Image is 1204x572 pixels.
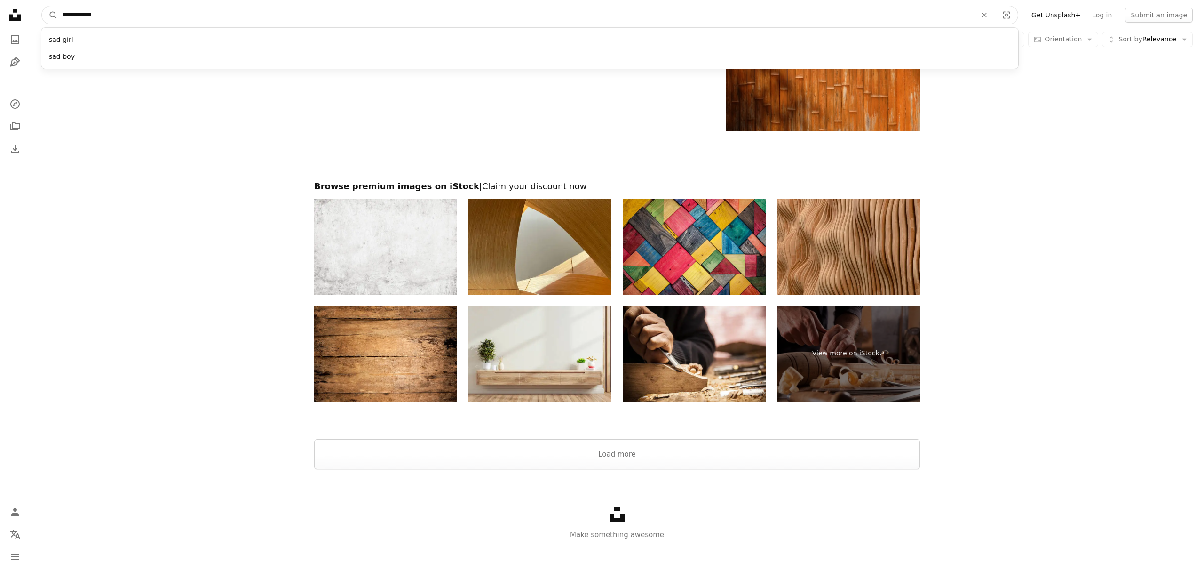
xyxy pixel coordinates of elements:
button: Menu [6,548,24,566]
a: View more on iStock↗ [777,306,920,402]
a: Illustrations [6,53,24,72]
span: Relevance [1118,35,1176,44]
a: Download History [6,140,24,159]
button: Load more [314,439,920,469]
a: Collections [6,117,24,136]
h2: Browse premium images on iStock [314,181,920,192]
button: Language [6,525,24,544]
div: sad girl [41,32,1018,48]
img: Engraver - Wood working [623,306,766,402]
div: sad boy [41,48,1018,65]
p: Make something awesome [30,529,1204,540]
form: Find visuals sitewide [41,6,1018,24]
button: Submit an image [1125,8,1193,23]
a: Explore [6,95,24,113]
img: Old wooden board background. [314,306,457,402]
img: Abstract wavy wood panel wall. 3D rendered background design. [777,199,920,295]
button: Clear [974,6,995,24]
span: | Claim your discount now [479,181,587,191]
a: Log in [1086,8,1117,23]
button: Orientation [1028,32,1098,47]
img: background texture of colored wood pieces [623,199,766,295]
a: Log in / Sign up [6,502,24,521]
a: a bamboo wall with a tree in front of it [726,62,920,70]
img: abstract background of wooden bends [468,199,611,295]
span: Sort by [1118,35,1142,43]
img: Modern living room interior with tv on wood cabinet [468,306,611,402]
button: Sort byRelevance [1102,32,1193,47]
a: Get Unsplash+ [1026,8,1086,23]
a: Home — Unsplash [6,6,24,26]
span: Orientation [1045,35,1082,43]
button: Visual search [995,6,1018,24]
button: Search Unsplash [42,6,58,24]
a: Photos [6,30,24,49]
img: whitewashed wooden board, textured background, blank grungy driftwood table or surface with woodg... [314,199,457,295]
